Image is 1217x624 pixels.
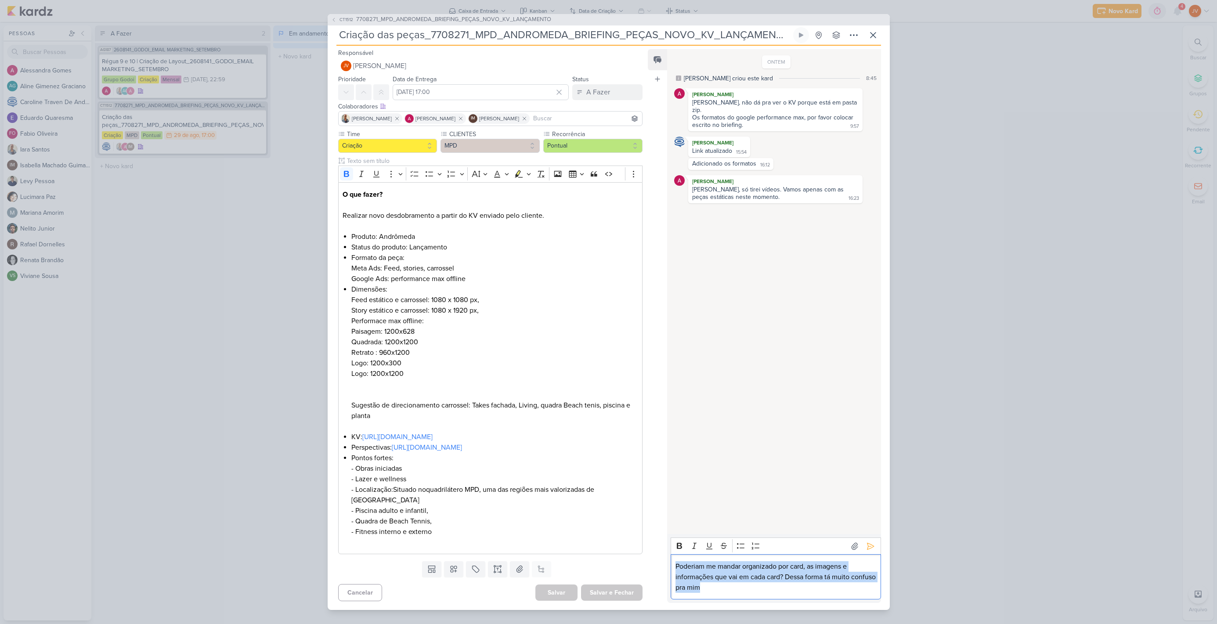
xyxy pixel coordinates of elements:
p: IM [471,116,475,121]
div: [PERSON_NAME] [690,177,860,186]
div: Os formatos do google performance max, por favor colocar escrito no briefing. [692,114,855,129]
label: Time [346,130,437,139]
span: [PERSON_NAME] [479,115,519,123]
span: uadra de Beach Tennis [361,517,430,526]
label: Prioridade [338,76,366,83]
button: Criação [338,139,437,153]
div: [PERSON_NAME] criou este kard [684,74,773,83]
strong: O que fazer? [343,190,383,199]
img: Alessandra Gomes [674,88,685,99]
span: [PERSON_NAME] [353,61,406,71]
label: Data de Entrega [393,76,437,83]
img: Iara Santos [341,114,350,123]
button: Cancelar [338,584,382,601]
div: 9:57 [850,123,859,130]
img: Caroline Traven De Andrade [674,137,685,147]
div: Joney Viana [341,61,351,71]
input: Texto sem título [345,156,643,166]
div: Adicionado os formatos [692,160,756,167]
span: [PERSON_NAME] [415,115,455,123]
input: Select a date [393,84,569,100]
span: , uma das regiões mais valorizadas de [GEOGRAPHIC_DATA] [351,485,594,505]
div: [PERSON_NAME] [690,90,860,99]
div: Ligar relógio [798,32,805,39]
label: Status [572,76,589,83]
button: JV [PERSON_NAME] [338,58,643,74]
li: Perspectivas: [351,442,638,453]
div: Editor toolbar [338,166,643,183]
span: CT1512 [338,16,354,23]
div: Link atualizado [692,147,732,155]
div: 15:54 [736,149,747,156]
span: [PERSON_NAME] [352,115,392,123]
li: KV: [351,432,638,442]
span: quadrilátero MPD [426,485,479,494]
p: Realizar novo desdobramento a partir do KV enviado pelo cliente. [343,189,638,221]
a: [URL][DOMAIN_NAME] [362,433,433,441]
div: 8:45 [866,74,877,82]
div: Editor toolbar [671,537,881,555]
li: Produto: Andrômeda [351,231,638,242]
span: Situado no [393,485,426,494]
span: , [426,506,428,515]
button: CT1512 7708271_MPD_ANDROMEDA_BRIEFING_PEÇAS_NOVO_KV_LANÇAMENTO [331,15,551,24]
span: - Q [351,517,361,526]
img: Alessandra Gomes [405,114,414,123]
input: Kard Sem Título [336,27,791,43]
li: Formato da peça: Meta Ads: Feed, stories, carrossel Google Ads: performance max offline [351,252,638,284]
button: MPD [441,139,540,153]
div: 16:23 [849,195,859,202]
input: Buscar [531,113,641,124]
li: Status do produto: Lançamento [351,242,638,252]
a: [URL][DOMAIN_NAME] [392,443,462,452]
span: - P [351,506,359,515]
div: Editor editing area: main [338,182,643,554]
p: JV [343,64,349,69]
li: Pontos fortes: - Obras iniciadas - Lazer e wellness - Localização: [351,453,638,548]
div: 16:12 [760,162,770,169]
span: , [430,517,432,526]
p: Poderiam me mandar organizado por card, as imagens e informações que vai em cada card? Dessa form... [675,561,876,593]
label: Responsável [338,49,373,57]
label: CLIENTES [448,130,540,139]
div: [PERSON_NAME], não dá pra ver o KV porque está em pasta zip. [692,99,858,114]
div: Colaboradores [338,102,643,111]
span: itness interno e externo [359,527,432,536]
label: Recorrência [551,130,643,139]
img: Alessandra Gomes [674,175,685,186]
span: - F [351,527,359,536]
span: 7708271_MPD_ANDROMEDA_BRIEFING_PEÇAS_NOVO_KV_LANÇAMENTO [356,15,551,24]
div: Editor editing area: main [671,554,881,599]
span: iscina adulto e infantil [359,506,426,515]
li: Dimensões: Feed estático e carrossel: 1080 x 1080 px, Story estático e carrossel: 1080 x 1920 px,... [351,284,638,432]
div: Isabella Machado Guimarães [469,114,477,123]
div: A Fazer [586,87,610,97]
button: Pontual [543,139,643,153]
div: [PERSON_NAME] [690,138,748,147]
div: [PERSON_NAME], só tirei vídeos. Vamos apenas com as peças estáticas neste momento. [692,186,845,201]
button: A Fazer [572,84,643,100]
